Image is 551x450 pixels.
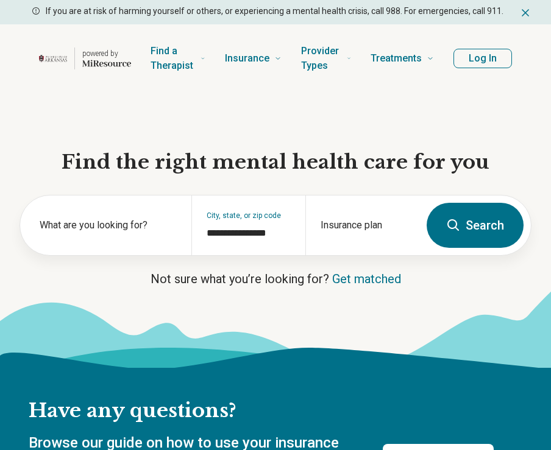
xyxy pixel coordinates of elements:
a: Get matched [332,272,401,286]
span: Treatments [371,50,422,67]
h1: Find the right mental health care for you [20,150,531,175]
span: Insurance [225,50,269,67]
a: Home page [39,39,131,78]
span: Provider Types [301,43,342,74]
button: Search [427,203,524,248]
p: If you are at risk of harming yourself or others, or experiencing a mental health crisis, call 98... [46,5,503,18]
h2: Have any questions? [29,398,494,424]
span: Find a Therapist [151,43,196,74]
p: Not sure what you’re looking for? [20,270,531,287]
a: Treatments [371,34,434,83]
a: Insurance [225,34,282,83]
label: What are you looking for? [40,218,177,233]
button: Log In [453,49,512,68]
a: Find a Therapist [151,34,205,83]
p: powered by [82,49,131,58]
a: Provider Types [301,34,351,83]
button: Dismiss [519,5,531,19]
